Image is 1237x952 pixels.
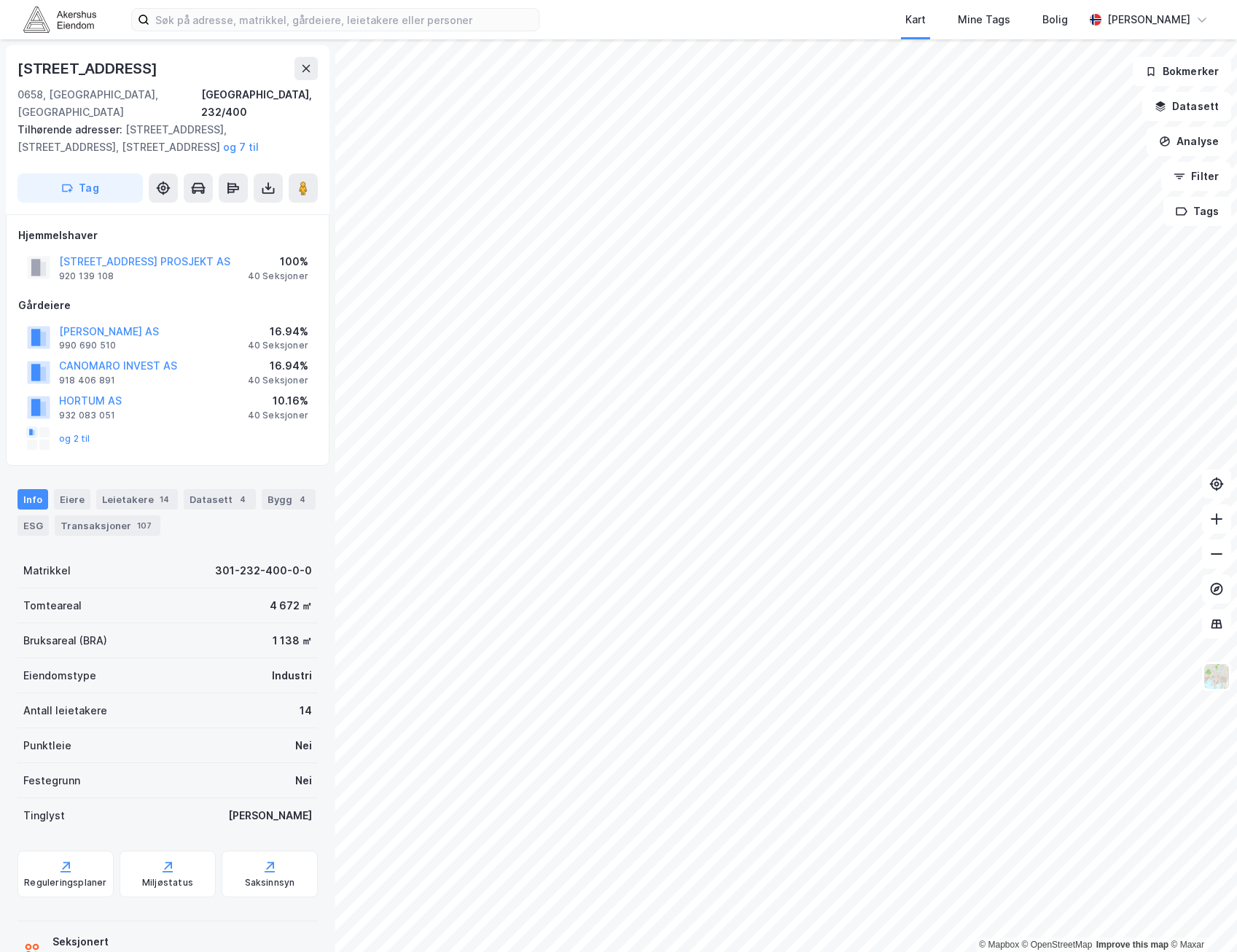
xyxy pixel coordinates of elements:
[18,297,317,314] div: Gårdeiere
[24,877,106,889] div: Reguleringsplaner
[59,410,115,421] div: 932 083 051
[248,270,308,282] div: 40 Seksjoner
[1164,882,1237,952] div: Kontrollprogram for chat
[248,392,308,410] div: 10.16%
[18,227,317,244] div: Hjemmelshaver
[273,632,312,649] div: 1 138 ㎡
[96,489,178,510] div: Leietakere
[1164,882,1237,952] iframe: Chat Widget
[1203,663,1230,690] img: Z
[1133,57,1231,86] button: Bokmerker
[157,492,172,507] div: 14
[228,807,312,824] div: [PERSON_NAME]
[1142,92,1231,121] button: Datasett
[1096,940,1168,950] a: Improve this map
[1042,11,1068,28] div: Bolig
[23,667,96,684] div: Eiendomstype
[59,375,115,386] div: 918 406 891
[23,772,80,789] div: Festegrunn
[1107,11,1190,28] div: [PERSON_NAME]
[262,489,316,510] div: Bygg
[17,489,48,510] div: Info
[245,877,295,889] div: Saksinnsyn
[905,11,926,28] div: Kart
[52,933,240,951] div: Seksjonert
[17,123,125,136] span: Tilhørende adresser:
[235,492,250,507] div: 4
[134,518,155,533] div: 107
[1147,127,1231,156] button: Analyse
[23,807,65,824] div: Tinglyst
[1022,940,1093,950] a: OpenStreetMap
[979,940,1019,950] a: Mapbox
[59,270,114,282] div: 920 139 108
[17,86,201,121] div: 0658, [GEOGRAPHIC_DATA], [GEOGRAPHIC_DATA]
[248,357,308,375] div: 16.94%
[201,86,318,121] div: [GEOGRAPHIC_DATA], 232/400
[248,410,308,421] div: 40 Seksjoner
[142,877,193,889] div: Miljøstatus
[300,702,312,719] div: 14
[17,173,143,203] button: Tag
[23,597,82,614] div: Tomteareal
[1163,197,1231,226] button: Tags
[23,632,107,649] div: Bruksareal (BRA)
[23,737,71,754] div: Punktleie
[295,492,310,507] div: 4
[17,121,306,156] div: [STREET_ADDRESS], [STREET_ADDRESS], [STREET_ADDRESS]
[54,489,90,510] div: Eiere
[17,57,160,80] div: [STREET_ADDRESS]
[272,667,312,684] div: Industri
[1161,162,1231,191] button: Filter
[23,7,96,32] img: akershus-eiendom-logo.9091f326c980b4bce74ccdd9f866810c.svg
[248,323,308,340] div: 16.94%
[270,597,312,614] div: 4 672 ㎡
[958,11,1010,28] div: Mine Tags
[295,772,312,789] div: Nei
[184,489,256,510] div: Datasett
[55,515,160,536] div: Transaksjoner
[248,375,308,386] div: 40 Seksjoner
[59,340,116,351] div: 990 690 510
[17,515,49,536] div: ESG
[215,562,312,580] div: 301-232-400-0-0
[23,702,107,719] div: Antall leietakere
[23,562,71,580] div: Matrikkel
[295,737,312,754] div: Nei
[149,9,539,31] input: Søk på adresse, matrikkel, gårdeiere, leietakere eller personer
[248,340,308,351] div: 40 Seksjoner
[248,253,308,270] div: 100%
